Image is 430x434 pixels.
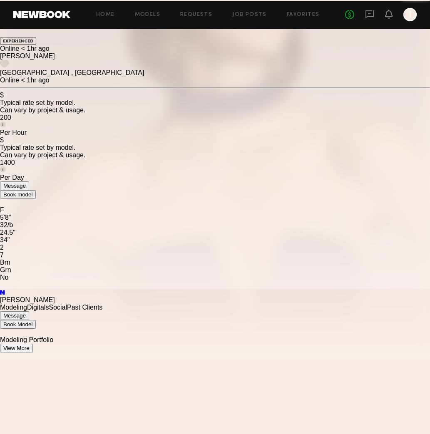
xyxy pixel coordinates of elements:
a: I [403,8,417,21]
a: Requests [180,12,212,17]
a: Home [96,12,115,17]
a: Digitals [27,304,49,311]
a: Social [49,304,67,311]
a: Models [135,12,160,17]
a: Past Clients [67,304,102,311]
a: Favorites [287,12,320,17]
a: Job Posts [232,12,267,17]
